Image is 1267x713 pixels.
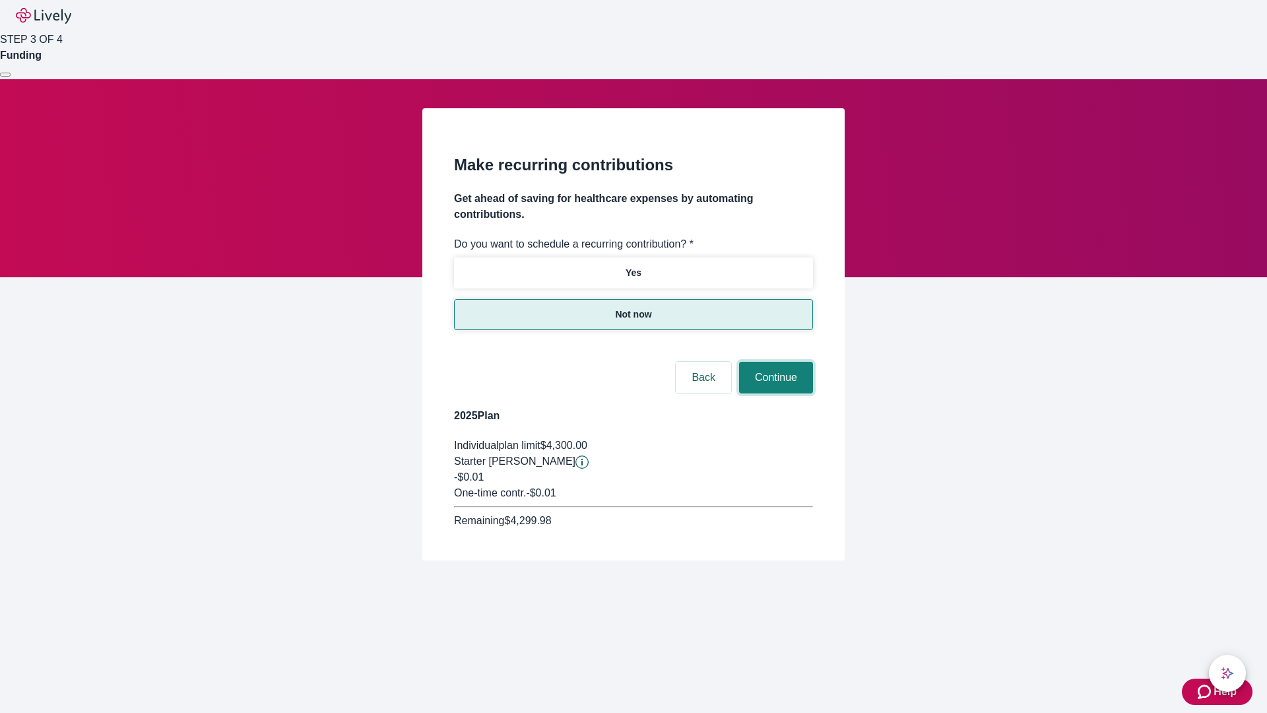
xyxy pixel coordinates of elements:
span: Individual plan limit [454,440,540,451]
button: Back [676,362,731,393]
button: chat [1209,655,1246,692]
span: Remaining [454,515,504,526]
button: Zendesk support iconHelp [1182,679,1252,705]
span: One-time contr. [454,487,526,498]
p: Yes [626,266,641,280]
button: Yes [454,257,813,289]
span: -$0.01 [454,471,484,483]
p: Not now [615,308,651,322]
button: Lively will contribute $0.01 to establish your account [575,456,589,469]
span: $4,299.98 [504,515,551,526]
img: Lively [16,8,71,24]
span: - $0.01 [526,487,556,498]
h4: Get ahead of saving for healthcare expenses by automating contributions. [454,191,813,222]
h2: Make recurring contributions [454,153,813,177]
button: Continue [739,362,813,393]
span: $4,300.00 [540,440,587,451]
button: Not now [454,299,813,330]
span: Starter [PERSON_NAME] [454,456,575,467]
svg: Starter penny details [575,456,589,469]
label: Do you want to schedule a recurring contribution? * [454,236,694,252]
svg: Lively AI Assistant [1221,667,1234,680]
svg: Zendesk support icon [1198,684,1214,700]
h4: 2025 Plan [454,408,813,424]
span: Help [1214,684,1237,700]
